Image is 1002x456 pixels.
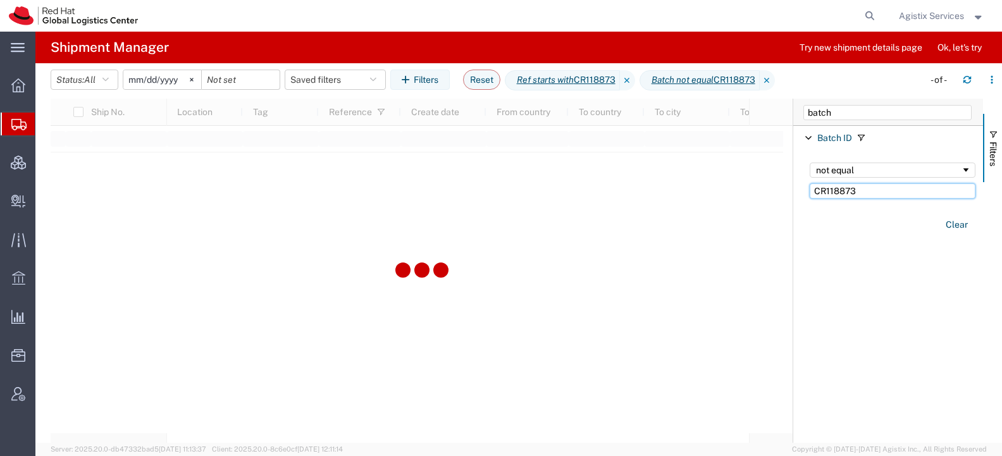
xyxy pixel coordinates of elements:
span: Batch not equal CR118873 [640,70,760,90]
span: Batch ID [817,133,852,143]
div: Filter List 1 Filters [793,126,983,443]
span: Client: 2025.20.0-8c6e0cf [212,445,343,453]
span: Agistix Services [899,9,964,23]
span: Server: 2025.20.0-db47332bad5 [51,445,206,453]
span: Filters [988,142,998,166]
h4: Shipment Manager [51,32,169,63]
span: Ref starts with CR118873 [505,70,620,90]
input: Filter Value [810,183,975,199]
span: Copyright © [DATE]-[DATE] Agistix Inc., All Rights Reserved [792,444,987,455]
input: Not set [202,70,280,89]
i: Ref starts with [517,73,574,87]
span: [DATE] 12:11:14 [297,445,343,453]
div: - of - [931,73,953,87]
button: Saved filters [285,70,386,90]
span: Try new shipment details page [800,41,922,54]
button: Status:All [51,70,118,90]
button: Filters [390,70,450,90]
i: Batch not equal [652,73,714,87]
input: Not set [123,70,201,89]
div: not equal [816,165,961,175]
button: Reset [463,70,500,90]
div: Filtering operator [810,163,975,178]
img: logo [9,6,138,25]
button: Agistix Services [898,8,985,23]
span: All [84,75,96,85]
button: Ok, let's try [927,37,993,58]
input: Filter Columns Input [803,105,972,120]
span: [DATE] 11:13:37 [159,445,206,453]
button: Clear [938,214,975,235]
